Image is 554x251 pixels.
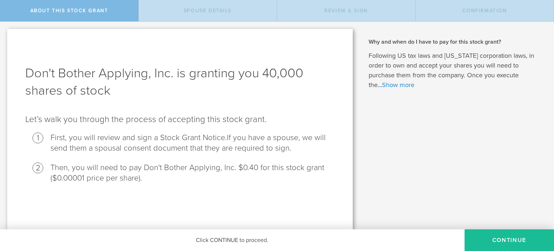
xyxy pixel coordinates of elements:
li: First, you will review and sign a Stock Grant Notice. [50,133,335,153]
button: CONTINUE [465,229,554,251]
p: Following US tax laws and [US_STATE] corporation laws, in order to own and accept your shares you... [369,51,543,90]
h2: Why and when do I have to pay for this stock grant? [369,38,543,46]
a: Show more [382,81,414,89]
span: About this stock grant [30,8,108,14]
li: Then, you will need to pay Don't Bother Applying, Inc. $0.40 for this stock grant ($0.00001 price... [50,163,335,183]
span: Review & Sign [324,8,368,14]
span: Confirmation [462,8,507,14]
p: Let’s walk you through the process of accepting this stock grant . [25,114,335,125]
span: Spouse Details [184,8,232,14]
h1: Don't Bother Applying, Inc. is granting you 40,000 shares of stock [25,65,335,99]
